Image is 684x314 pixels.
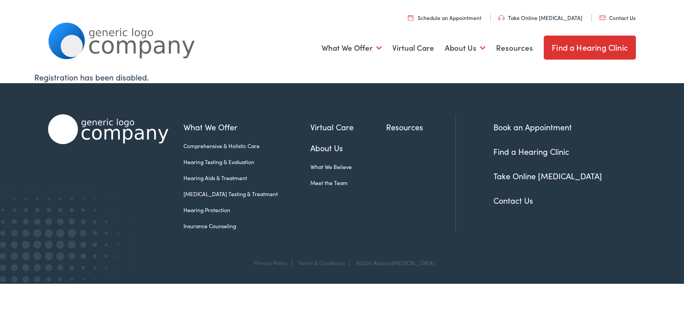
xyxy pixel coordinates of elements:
div: Registration has been disabled. [34,71,650,83]
img: utility icon [498,15,505,20]
a: Virtual Care [310,121,386,133]
a: Hearing Aids & Treatment [183,174,310,182]
img: Alpaca Audiology [48,114,168,144]
a: What We Believe [310,163,386,171]
a: Hearing Protection [183,206,310,214]
a: Terms & Conditions [298,259,345,266]
a: What We Offer [322,32,382,64]
a: Meet the Team [310,179,386,187]
a: About Us [310,142,386,154]
img: utility icon [599,16,606,20]
a: Virtual Care [392,32,434,64]
div: ©2025 Alpaca [MEDICAL_DATA] [351,260,435,266]
a: Find a Hearing Clinic [544,36,636,60]
a: Comprehensive & Holistic Care [183,142,310,150]
a: Privacy Policy [254,259,287,266]
a: Resources [496,32,533,64]
img: utility icon [408,15,413,20]
a: Schedule an Appointment [408,14,481,21]
a: Contact Us [493,195,533,206]
a: Contact Us [599,14,635,21]
a: Resources [386,121,456,133]
a: About Us [445,32,485,64]
a: Insurance Counseling [183,222,310,230]
a: Hearing Testing & Evaluation [183,158,310,166]
a: What We Offer [183,121,310,133]
a: Book an Appointment [493,121,572,133]
a: [MEDICAL_DATA] Testing & Treatment [183,190,310,198]
a: Take Online [MEDICAL_DATA] [493,170,602,181]
a: Take Online [MEDICAL_DATA] [498,14,582,21]
a: Find a Hearing Clinic [493,146,569,157]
